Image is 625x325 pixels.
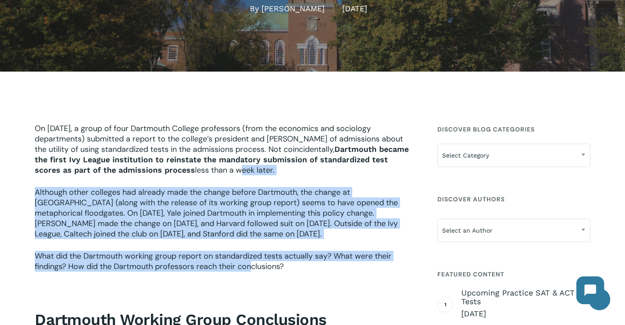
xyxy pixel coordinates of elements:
span: Select an Author [437,219,590,242]
h4: Discover Blog Categories [437,121,590,137]
h4: Discover Authors [437,191,590,207]
p: Although other colleges had already made the change before Dartmouth, the change at [GEOGRAPHIC_D... [35,187,415,251]
iframe: Chatbot [568,268,613,313]
span: [DATE] [461,309,590,319]
span: By [250,6,259,12]
strong: Dartmouth became the first Ivy League institution to reinstate the mandatory submission of standa... [35,144,409,174]
a: [PERSON_NAME] [261,4,324,13]
p: What did the Dartmouth working group report on standardized tests actually say? What were their f... [35,251,415,283]
span: [DATE] [333,6,376,12]
h4: Featured Content [437,266,590,282]
span: Select Category [437,144,590,167]
span: Upcoming Practice SAT & ACT Tests [461,289,590,306]
span: Select an Author [438,221,590,240]
a: Upcoming Practice SAT & ACT Tests [DATE] [461,289,590,319]
span: Select Category [438,146,590,164]
p: On [DATE], a group of four Dartmouth College professors (from the economics and sociology departm... [35,123,415,187]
